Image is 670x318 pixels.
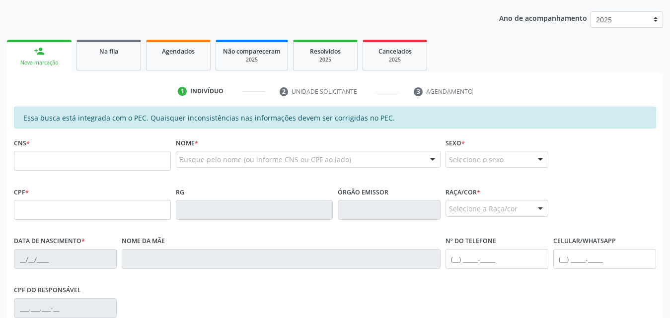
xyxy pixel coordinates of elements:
div: 1 [178,87,187,96]
div: Nova marcação [14,59,65,66]
div: Essa busca está integrada com o PEC. Quaisquer inconsistências nas informações devem ser corrigid... [14,107,656,128]
span: Agendados [162,47,195,56]
div: 2025 [223,56,281,64]
span: Cancelados [378,47,412,56]
input: (__) _____-_____ [446,249,548,269]
div: person_add [34,46,45,57]
label: Data de nascimento [14,234,85,249]
span: Na fila [99,47,118,56]
div: 2025 [370,56,420,64]
span: Resolvidos [310,47,341,56]
input: ___.___.___-__ [14,298,117,318]
div: Indivíduo [190,87,223,96]
p: Ano de acompanhamento [499,11,587,24]
label: CPF [14,185,29,200]
label: Órgão emissor [338,185,388,200]
div: 2025 [300,56,350,64]
span: Selecione o sexo [449,154,504,165]
label: Raça/cor [446,185,480,200]
label: Sexo [446,135,465,151]
span: Não compareceram [223,47,281,56]
label: CPF do responsável [14,283,81,298]
label: Nº do Telefone [446,234,496,249]
span: Busque pelo nome (ou informe CNS ou CPF ao lado) [179,154,351,165]
input: (__) _____-_____ [553,249,656,269]
label: RG [176,185,184,200]
label: Nome [176,135,198,151]
span: Selecione a Raça/cor [449,203,518,214]
input: __/__/____ [14,249,117,269]
label: CNS [14,135,30,151]
label: Nome da mãe [122,234,165,249]
label: Celular/WhatsApp [553,234,616,249]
